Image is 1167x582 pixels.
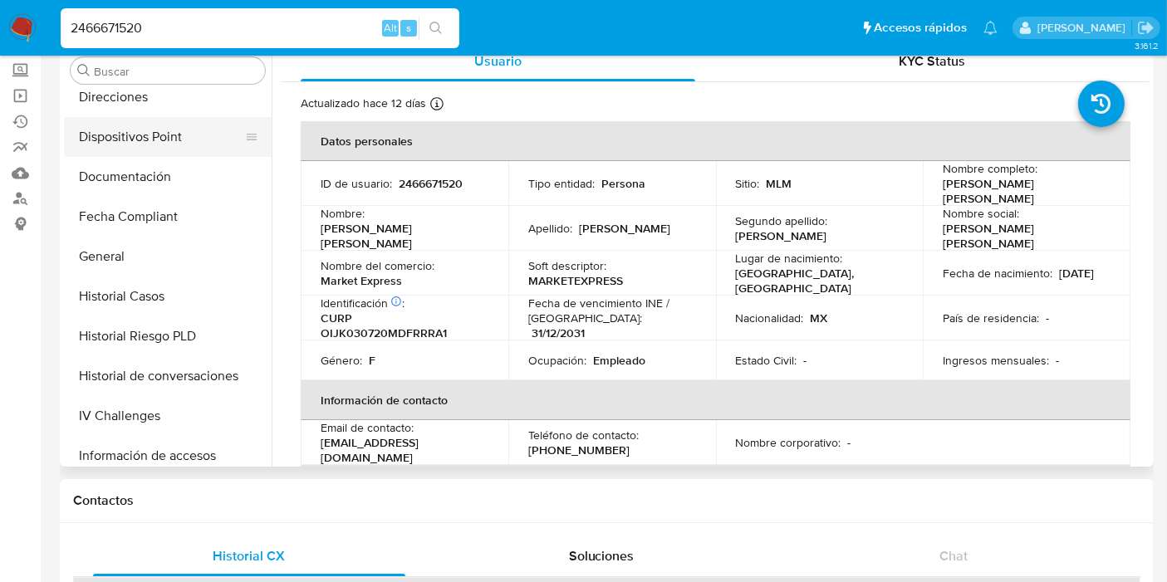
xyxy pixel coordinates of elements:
[61,17,459,39] input: Buscar usuario o caso...
[943,206,1019,221] p: Nombre social :
[528,428,639,443] p: Teléfono de contacto :
[736,213,828,228] p: Segundo apellido :
[64,316,272,356] button: Historial Riesgo PLD
[64,396,272,436] button: IV Challenges
[384,20,397,36] span: Alt
[301,380,1130,420] th: Información de contacto
[369,353,375,368] p: F
[1137,19,1155,37] a: Salir
[579,221,670,236] p: [PERSON_NAME]
[943,161,1037,176] p: Nombre completo :
[64,237,272,276] button: General
[64,197,272,237] button: Fecha Compliant
[474,51,522,71] span: Usuario
[321,296,405,311] p: Identificación :
[528,258,606,273] p: Soft descriptor :
[528,443,630,457] p: [PHONE_NUMBER]
[983,21,998,35] a: Notificaciones
[528,353,586,368] p: Ocupación :
[943,266,1052,281] p: Fecha de nacimiento :
[736,435,841,450] p: Nombre corporativo :
[593,353,645,368] p: Empleado
[1135,39,1159,52] span: 3.161.2
[1056,353,1059,368] p: -
[874,19,967,37] span: Accesos rápidos
[321,420,414,435] p: Email de contacto :
[1046,311,1049,325] p: -
[528,296,696,325] p: Fecha de vencimiento INE / [GEOGRAPHIC_DATA] :
[321,176,392,191] p: ID de usuario :
[64,77,272,117] button: Direcciones
[943,221,1104,251] p: [PERSON_NAME] [PERSON_NAME]
[532,325,585,340] p: 31/12/2031
[419,17,453,40] button: search-icon
[736,353,797,368] p: Estado Civil :
[1037,20,1131,36] p: marianathalie.grajeda@mercadolibre.com.mx
[804,353,807,368] p: -
[811,311,828,325] p: MX
[399,176,463,191] p: 2466671520
[321,273,402,288] p: Market Express
[736,266,897,296] p: [GEOGRAPHIC_DATA], [GEOGRAPHIC_DATA]
[321,221,482,251] p: [PERSON_NAME] [PERSON_NAME]
[64,117,258,157] button: Dispositivos Point
[301,121,1130,161] th: Datos personales
[569,546,635,565] span: Soluciones
[848,435,851,450] p: -
[321,258,434,273] p: Nombre del comercio :
[943,353,1049,368] p: Ingresos mensuales :
[900,51,966,71] span: KYC Status
[321,353,362,368] p: Género :
[77,64,91,77] button: Buscar
[321,435,482,465] p: [EMAIL_ADDRESS][DOMAIN_NAME]
[943,311,1039,325] p: País de residencia :
[601,176,645,191] p: Persona
[736,228,827,243] p: [PERSON_NAME]
[64,356,272,396] button: Historial de conversaciones
[301,95,426,111] p: Actualizado hace 12 días
[736,251,843,266] p: Lugar de nacimiento :
[736,176,760,191] p: Sitio :
[213,546,286,565] span: Historial CX
[73,492,1140,509] h1: Contactos
[528,176,595,191] p: Tipo entidad :
[528,273,623,288] p: MARKETEXPRESS
[528,221,572,236] p: Apellido :
[64,276,272,316] button: Historial Casos
[1059,266,1094,281] p: [DATE]
[767,176,792,191] p: MLM
[64,157,272,197] button: Documentación
[301,465,1130,505] th: Verificación y cumplimiento
[406,20,411,36] span: s
[736,311,804,325] p: Nacionalidad :
[94,64,258,79] input: Buscar
[939,546,968,565] span: Chat
[321,311,482,340] p: CURP OIJK030720MDFRRRA1
[943,176,1104,206] p: [PERSON_NAME] [PERSON_NAME]
[64,436,272,476] button: Información de accesos
[321,206,365,221] p: Nombre :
